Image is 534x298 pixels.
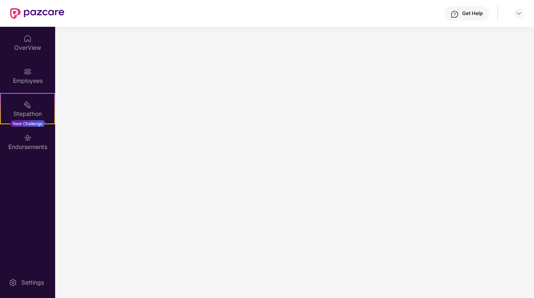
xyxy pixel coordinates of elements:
[23,134,32,142] img: svg+xml;base64,PHN2ZyBpZD0iRW5kb3JzZW1lbnRzIiB4bWxucz0iaHR0cDovL3d3dy53My5vcmcvMjAwMC9zdmciIHdpZH...
[450,10,459,18] img: svg+xml;base64,PHN2ZyBpZD0iSGVscC0zMngzMiIgeG1sbnM9Imh0dHA6Ly93d3cudzMub3JnLzIwMDAvc3ZnIiB3aWR0aD...
[10,120,45,127] div: New Challenge
[23,34,32,43] img: svg+xml;base64,PHN2ZyBpZD0iSG9tZSIgeG1sbnM9Imh0dHA6Ly93d3cudzMub3JnLzIwMDAvc3ZnIiB3aWR0aD0iMjAiIG...
[23,100,32,109] img: svg+xml;base64,PHN2ZyB4bWxucz0iaHR0cDovL3d3dy53My5vcmcvMjAwMC9zdmciIHdpZHRoPSIyMSIgaGVpZ2h0PSIyMC...
[462,10,483,17] div: Get Help
[516,10,522,17] img: svg+xml;base64,PHN2ZyBpZD0iRHJvcGRvd24tMzJ4MzIiIHhtbG5zPSJodHRwOi8vd3d3LnczLm9yZy8yMDAwL3N2ZyIgd2...
[10,8,64,19] img: New Pazcare Logo
[9,278,17,287] img: svg+xml;base64,PHN2ZyBpZD0iU2V0dGluZy0yMHgyMCIgeG1sbnM9Imh0dHA6Ly93d3cudzMub3JnLzIwMDAvc3ZnIiB3aW...
[23,67,32,76] img: svg+xml;base64,PHN2ZyBpZD0iRW1wbG95ZWVzIiB4bWxucz0iaHR0cDovL3d3dy53My5vcmcvMjAwMC9zdmciIHdpZHRoPS...
[1,110,54,118] div: Stepathon
[19,278,46,287] div: Settings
